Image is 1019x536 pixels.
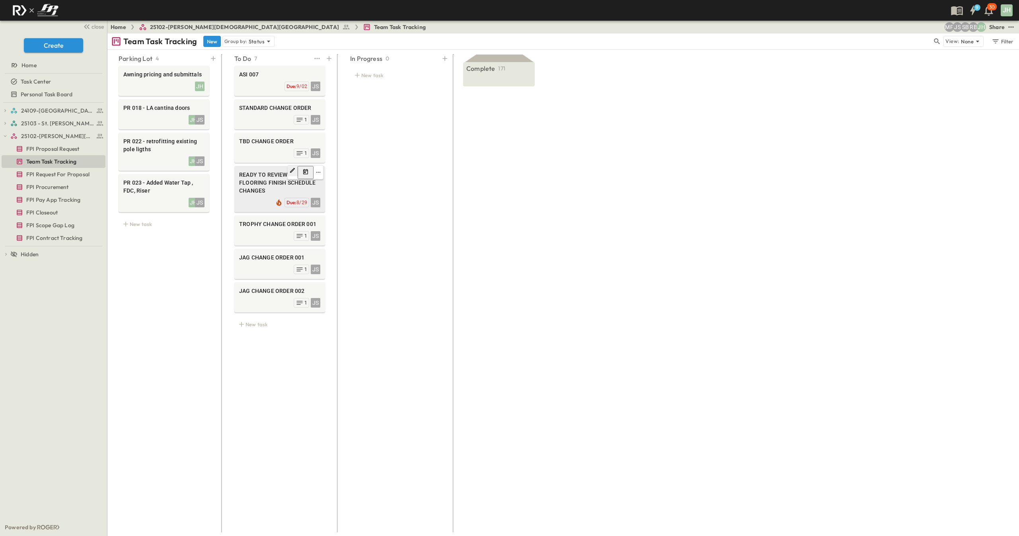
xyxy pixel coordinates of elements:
[239,253,320,261] span: JAG CHANGE ORDER 001
[234,249,325,279] div: JAG CHANGE ORDER 001JS1
[2,219,105,232] div: FPI Scope Gap Logtest
[304,150,307,156] span: 1
[304,117,307,123] span: 1
[234,319,325,330] div: New task
[311,82,320,91] div: JS
[26,170,90,178] span: FPI Request For Proposal
[189,156,198,166] div: JH
[2,207,104,218] a: FPI Closeout
[21,119,94,127] span: 25103 - St. [PERSON_NAME] Phase 2
[123,104,205,112] span: PR 018 - LA cantina doors
[10,2,61,19] img: c8d7d1ed905e502e8f77bf7063faec64e13b34fdb1f2bdd94b0e311fc34f8000.png
[195,82,205,91] div: JH
[466,64,495,73] p: Complete
[2,168,105,181] div: FPI Request For Proposaltest
[156,55,159,62] p: 4
[26,145,79,153] span: FPI Proposal Request
[189,198,198,207] div: JH
[203,36,221,47] button: New
[311,115,320,125] div: JS
[2,142,105,155] div: FPI Proposal Requesttest
[2,117,105,130] div: 25103 - St. [PERSON_NAME] Phase 2test
[24,38,83,53] button: Create
[2,143,104,154] a: FPI Proposal Request
[239,137,320,145] span: TBD CHANGE ORDER
[989,23,1005,31] div: Share
[976,4,978,11] h6: 9
[239,287,320,295] span: JAG CHANGE ORDER 002
[2,220,104,231] a: FPI Scope Gap Log
[1001,4,1013,16] div: JH
[2,181,104,193] a: FPI Procurement
[239,104,320,112] span: STANDARD CHANGE ORDER
[234,99,325,129] div: STANDARD CHANGE ORDERJS1
[2,181,105,193] div: FPI Procurementtest
[195,198,205,207] div: JS
[991,37,1014,46] div: Filter
[288,166,298,176] button: Edit
[21,78,51,86] span: Task Center
[119,174,209,212] div: PR 023 - Added Water Tap , FDC, RiserJHJS
[123,137,205,153] span: PR 022 - retrofitting existing pole ligths
[961,37,974,45] p: None
[498,64,505,72] p: 171
[254,55,257,62] p: 7
[1000,4,1013,17] button: JH
[21,61,37,69] span: Home
[10,105,104,116] a: 24109-St. Teresa of Calcutta Parish Hall
[26,209,58,216] span: FPI Closeout
[10,118,104,129] a: 25103 - St. [PERSON_NAME] Phase 2
[286,83,296,89] span: Due:
[2,88,105,101] div: Personal Task Boardtest
[26,196,80,204] span: FPI Pay App Tracking
[945,22,954,32] div: Monica Pruteanu (mpruteanu@fpibuilders.com)
[311,148,320,158] div: JS
[239,171,320,195] span: READY TO REVIEW | PR 020 - FLOORING FINISH SCHEDULE CHANGES
[21,132,94,140] span: 25102-Christ The Redeemer Anglican Church
[976,22,986,32] div: Jose Hurtado (jhurtado@fpibuilders.com)
[304,266,307,273] span: 1
[234,282,325,312] div: JAG CHANGE ORDER 002JS1
[111,23,126,31] a: Home
[189,115,198,125] div: JH
[953,22,962,32] div: Jesse Sullivan (jsullivan@fpibuilders.com)
[314,168,323,177] button: edit
[2,206,105,219] div: FPI Closeouttest
[2,104,105,117] div: 24109-St. Teresa of Calcutta Parish Halltest
[239,220,320,228] span: TROPHY CHANGE ORDER 001
[21,250,39,258] span: Hidden
[311,198,320,207] div: JS
[961,22,970,32] div: Sterling Barnett (sterling@fpibuilders.com)
[10,131,104,142] a: 25102-Christ The Redeemer Anglican Church
[2,60,104,71] a: Home
[123,36,197,47] p: Team Task Tracking
[21,90,72,98] span: Personal Task Board
[21,107,94,115] span: 24109-St. Teresa of Calcutta Parish Hall
[304,233,307,239] span: 1
[296,200,307,205] span: 8/29
[2,130,105,142] div: 25102-Christ The Redeemer Anglican Churchtest
[350,70,441,81] div: New task
[311,265,320,274] div: JS
[1006,22,1016,32] button: test
[2,156,104,167] a: Team Task Tracking
[311,231,320,241] div: JS
[374,23,426,31] span: Team Task Tracking
[286,199,296,205] span: Due:
[234,215,325,246] div: TROPHY CHANGE ORDER 001JS1
[239,70,320,78] span: ASI 007
[119,99,209,129] div: PR 018 - LA cantina doorsJHJS
[119,133,209,171] div: PR 022 - retrofitting existing pole ligthsJHJS
[386,55,389,62] p: 0
[2,155,105,168] div: Team Task Trackingtest
[119,54,152,63] p: Parking Lot
[2,193,105,206] div: FPI Pay App Trackingtest
[968,22,978,32] div: Regina Barnett (rbarnett@fpibuilders.com)
[234,166,325,212] div: EditTracking Date MenueditREADY TO REVIEW | PR 020 - FLOORING FINISH SCHEDULE CHANGESJSDue:8/29
[119,66,209,96] div: Awning pricing and submittalsJH
[92,23,104,31] span: close
[119,218,209,230] div: New task
[989,4,995,10] p: 30
[150,23,339,31] span: 25102-[PERSON_NAME][DEMOGRAPHIC_DATA][GEOGRAPHIC_DATA]
[195,156,205,166] div: JS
